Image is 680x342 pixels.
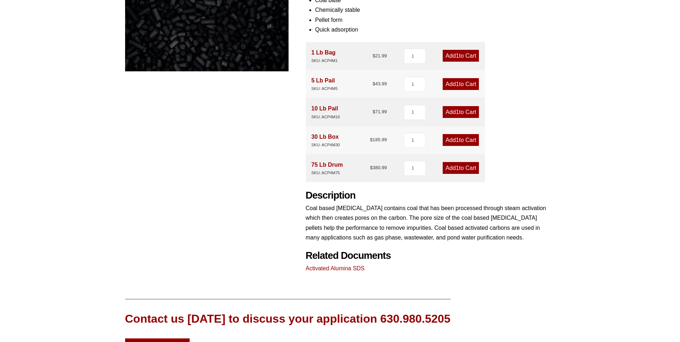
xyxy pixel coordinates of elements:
[456,81,459,87] span: 1
[456,165,459,171] span: 1
[312,48,338,64] div: 1 Lb Bag
[125,311,451,327] div: Contact us [DATE] to discuss your application 630.980.5205
[443,78,479,90] a: Add1to Cart
[306,203,555,242] p: Coal based [MEDICAL_DATA] contains coal that has been processed through steam activation which th...
[312,160,343,176] div: 75 Lb Drum
[372,81,375,86] span: $
[312,57,338,64] div: SKU: ACP4M1
[315,25,555,34] li: Quick adsorption
[370,137,387,142] bdi: 185.99
[443,162,479,174] a: Add1to Cart
[312,76,338,92] div: 5 Lb Pail
[456,53,459,59] span: 1
[312,170,343,176] div: SKU: ACP4M75
[315,5,555,15] li: Chemically stable
[456,137,459,143] span: 1
[370,137,372,142] span: $
[312,85,338,92] div: SKU: ACP4M5
[312,132,340,148] div: 30 Lb Box
[370,165,372,170] span: $
[372,53,387,58] bdi: 21.99
[456,109,459,115] span: 1
[443,134,479,146] a: Add1to Cart
[370,165,387,170] bdi: 380.99
[312,114,340,120] div: SKU: ACP4M10
[443,106,479,118] a: Add1to Cart
[443,50,479,62] a: Add1to Cart
[306,265,365,271] a: Activated Alumina SDS
[312,104,340,120] div: 10 Lb Pail
[306,190,555,201] h2: Description
[315,15,555,25] li: Pellet form
[372,81,387,86] bdi: 43.99
[372,109,375,114] span: $
[312,142,340,148] div: SKU: ACP4M30
[372,53,375,58] span: $
[372,109,387,114] bdi: 71.99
